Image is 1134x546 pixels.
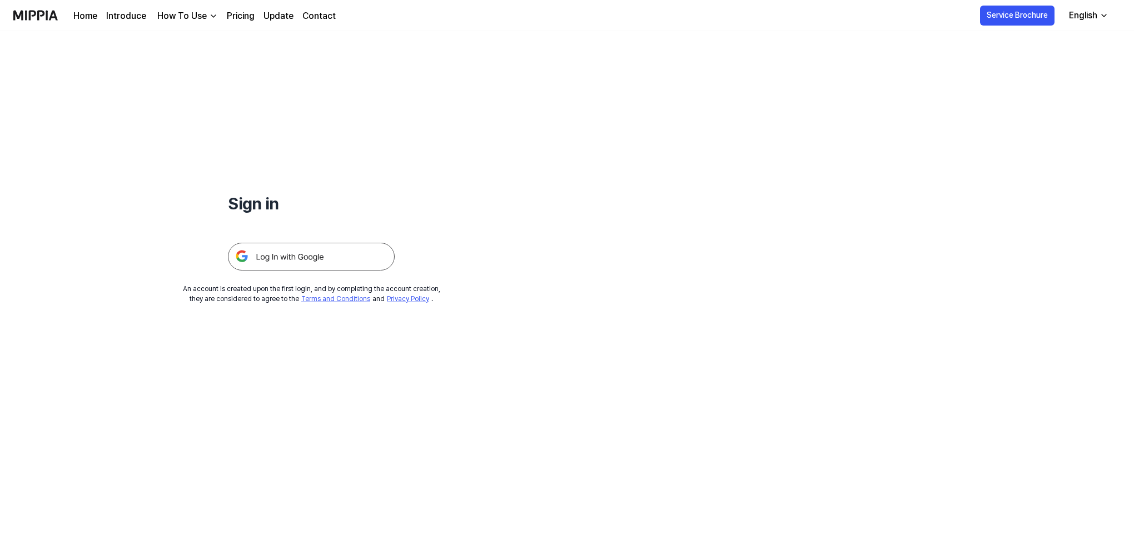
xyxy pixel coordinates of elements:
div: How To Use [155,9,209,23]
button: How To Use [155,9,218,23]
a: Privacy Policy [387,295,429,303]
div: An account is created upon the first login, and by completing the account creation, they are cons... [183,284,440,304]
a: Pricing [227,9,255,23]
a: Introduce [106,9,146,23]
img: down [209,12,218,21]
a: Terms and Conditions [301,295,370,303]
button: Service Brochure [980,6,1055,26]
button: English [1060,4,1115,27]
a: Home [73,9,97,23]
a: Contact [302,9,336,23]
h1: Sign in [228,191,395,216]
a: Update [263,9,294,23]
div: English [1067,9,1100,22]
img: 구글 로그인 버튼 [228,243,395,271]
